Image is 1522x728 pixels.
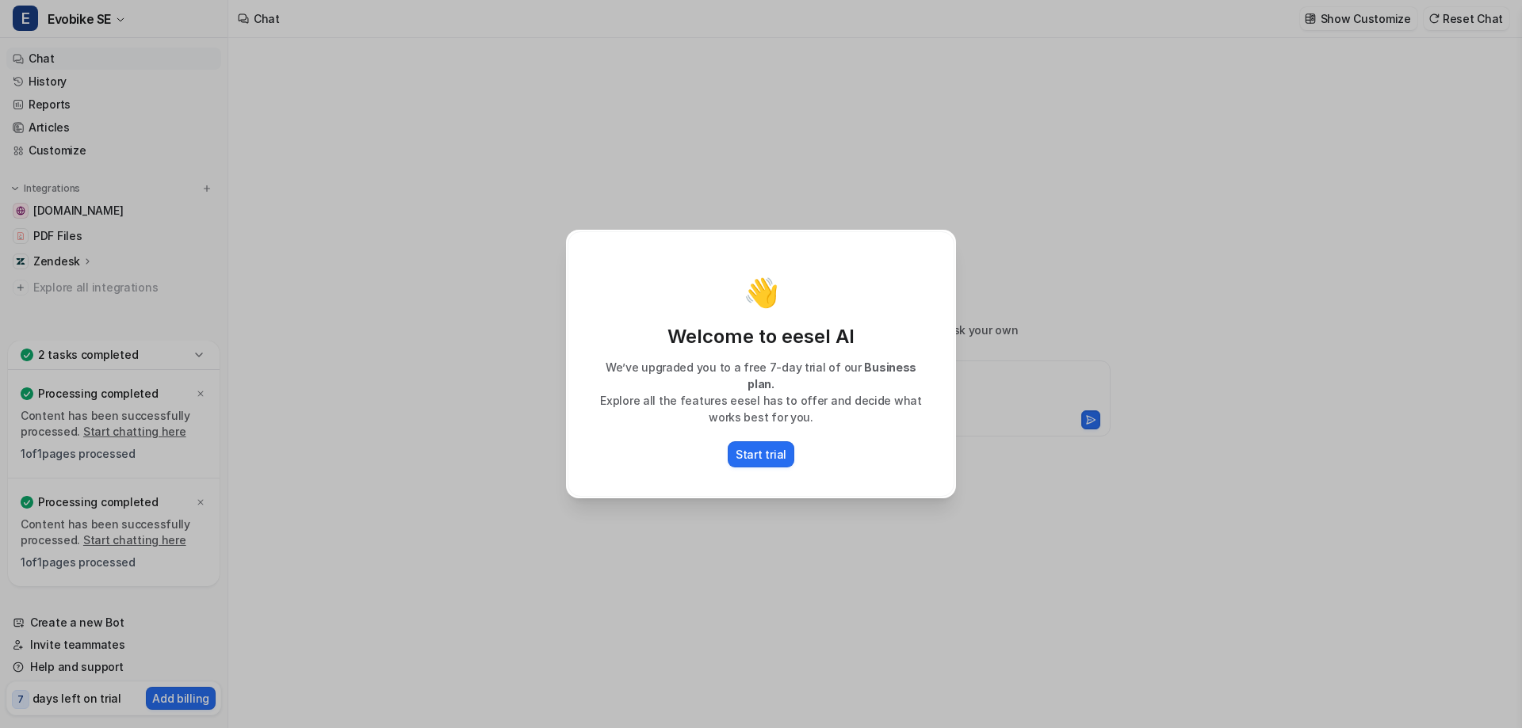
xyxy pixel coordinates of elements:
p: 👋 [744,276,779,308]
p: We’ve upgraded you to a free 7-day trial of our [584,359,938,392]
p: Explore all the features eesel has to offer and decide what works best for you. [584,392,938,425]
button: Start trial [728,441,794,467]
p: Start trial [736,446,786,463]
p: Welcome to eesel AI [584,324,938,349]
